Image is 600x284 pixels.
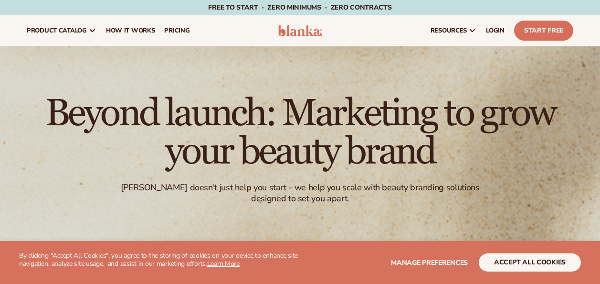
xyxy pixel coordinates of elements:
span: Free to start · ZERO minimums · ZERO contracts [208,3,391,12]
span: How It Works [106,27,155,34]
p: By clicking "Accept All Cookies", you agree to the storing of cookies on your device to enhance s... [19,252,300,268]
a: product catalog [22,15,101,46]
span: resources [431,27,467,34]
a: pricing [159,15,194,46]
img: logo [278,25,323,36]
button: Manage preferences [391,253,468,272]
a: resources [426,15,481,46]
div: [PERSON_NAME] doesn't just help you start - we help you scale with beauty branding solutions desi... [105,182,495,205]
a: LOGIN [481,15,509,46]
span: product catalog [27,27,87,34]
a: Learn More [207,259,240,268]
h1: Beyond launch: Marketing to grow your beauty brand [38,94,563,171]
a: Start Free [514,21,573,41]
span: Manage preferences [391,258,468,267]
button: accept all cookies [479,253,581,272]
span: pricing [164,27,189,34]
span: LOGIN [486,27,505,34]
a: How It Works [101,15,160,46]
